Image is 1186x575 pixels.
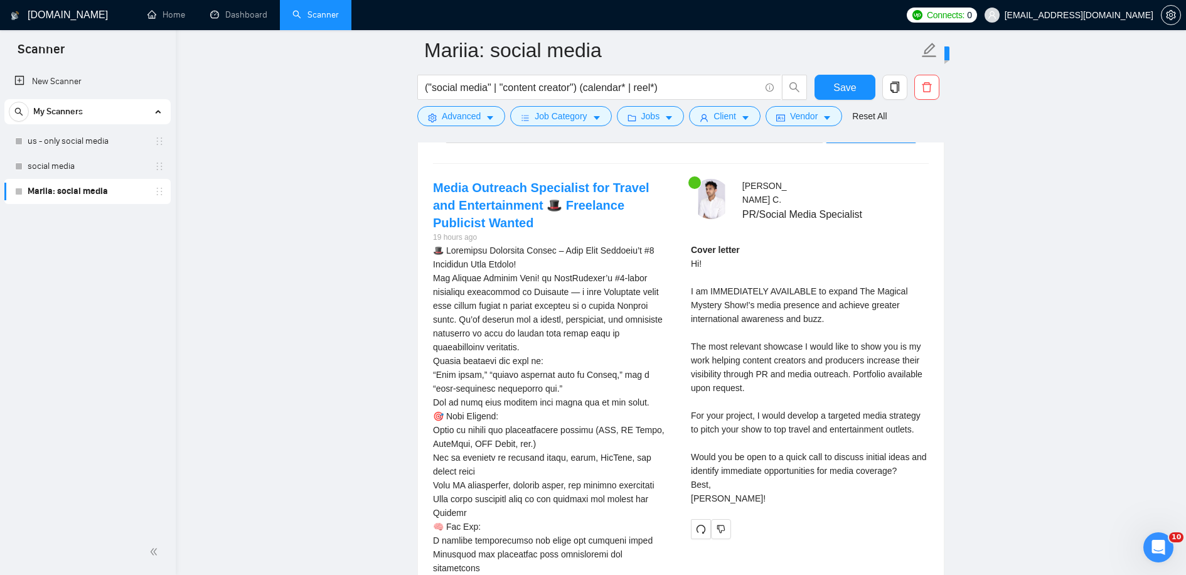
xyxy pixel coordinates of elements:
[691,243,929,505] div: Remember that the client will see only the first two lines of your cover letter.
[742,181,787,205] span: [PERSON_NAME] C .
[486,113,494,122] span: caret-down
[428,113,437,122] span: setting
[766,106,842,126] button: idcardVendorcaret-down
[691,519,711,539] button: redo
[28,179,147,204] a: Mariia: social media
[1162,10,1180,20] span: setting
[8,40,75,67] span: Scanner
[11,6,19,26] img: logo
[14,69,161,94] a: New Scanner
[914,75,939,100] button: delete
[790,109,818,123] span: Vendor
[154,136,164,146] span: holder
[691,245,740,255] strong: Cover letter
[689,106,761,126] button: userClientcaret-down
[592,113,601,122] span: caret-down
[852,109,887,123] a: Reset All
[1143,532,1173,562] iframe: Intercom live chat
[833,80,856,95] span: Save
[1161,5,1181,25] button: setting
[292,9,339,20] a: searchScanner
[4,69,171,94] li: New Scanner
[417,106,505,126] button: settingAdvancedcaret-down
[700,113,708,122] span: user
[4,99,171,204] li: My Scanners
[823,113,831,122] span: caret-down
[433,181,649,230] a: Media Outreach Specialist for Travel and Entertainment 🎩 Freelance Publicist Wanted
[742,207,892,222] span: PR/Social Media Specialist
[147,9,185,20] a: homeHome
[28,129,147,154] a: us - only social media
[521,113,530,122] span: bars
[921,42,938,58] span: edit
[149,545,162,558] span: double-left
[9,102,29,122] button: search
[882,75,907,100] button: copy
[442,109,481,123] span: Advanced
[641,109,660,123] span: Jobs
[154,186,164,196] span: holder
[741,113,750,122] span: caret-down
[691,179,731,219] img: c17e3y_QILSKC8cahXMtI9iRTh-BWBToktFKzzl-K42ZCQx0R-GXX9Uib0hOajk_43
[988,11,996,19] span: user
[510,106,611,126] button: barsJob Categorycaret-down
[433,232,671,244] div: 19 hours ago
[915,82,939,93] span: delete
[535,109,587,123] span: Job Category
[665,113,673,122] span: caret-down
[766,83,774,92] span: info-circle
[713,109,736,123] span: Client
[33,99,83,124] span: My Scanners
[617,106,685,126] button: folderJobscaret-down
[154,161,164,171] span: holder
[210,9,267,20] a: dashboardDashboard
[883,82,907,93] span: copy
[967,8,972,22] span: 0
[782,75,807,100] button: search
[628,113,636,122] span: folder
[912,10,922,20] img: upwork-logo.png
[776,113,785,122] span: idcard
[815,75,875,100] button: Save
[1161,10,1181,20] a: setting
[927,8,964,22] span: Connects:
[692,524,710,534] span: redo
[424,35,919,66] input: Scanner name...
[9,107,28,116] span: search
[783,82,806,93] span: search
[425,80,760,95] input: Search Freelance Jobs...
[28,154,147,179] a: social media
[717,524,725,534] span: dislike
[711,519,731,539] button: dislike
[1169,532,1183,542] span: 10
